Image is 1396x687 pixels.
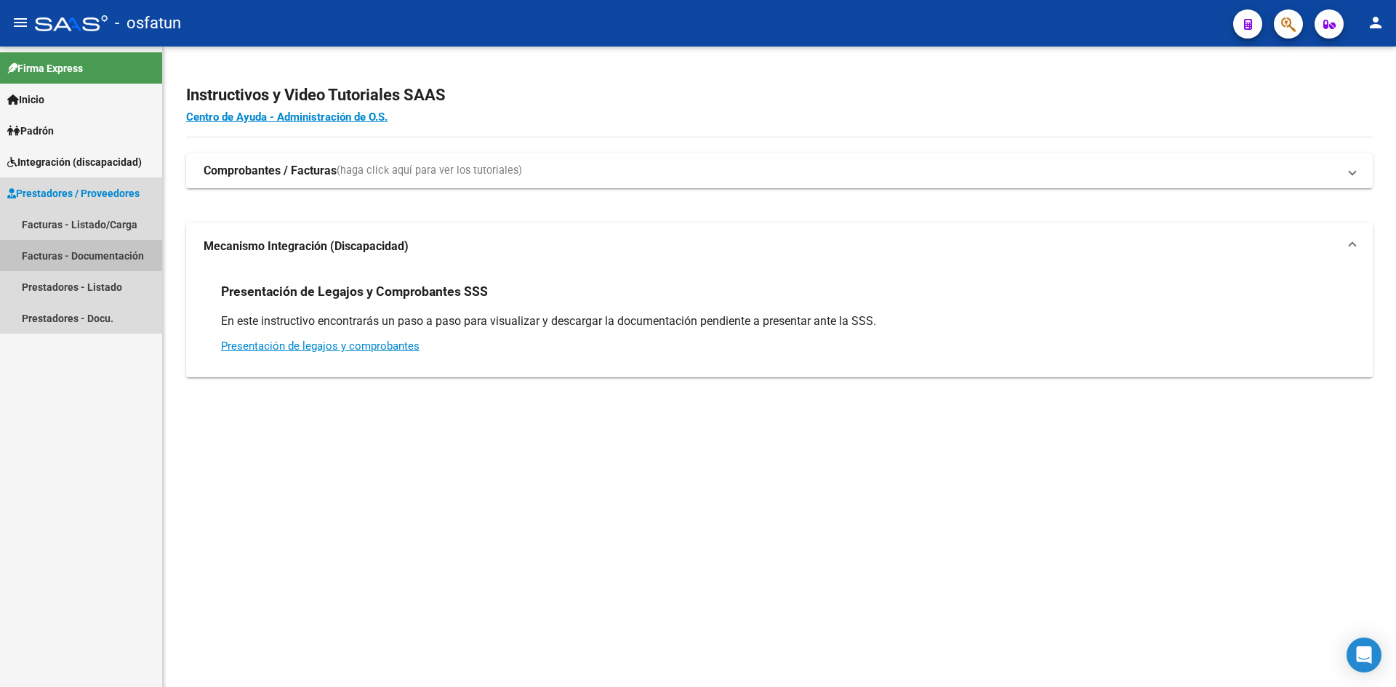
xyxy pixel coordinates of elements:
[7,123,54,139] span: Padrón
[7,60,83,76] span: Firma Express
[186,111,388,124] a: Centro de Ayuda - Administración de O.S.
[221,313,1338,329] p: En este instructivo encontrarás un paso a paso para visualizar y descargar la documentación pendi...
[1347,638,1381,672] div: Open Intercom Messenger
[186,81,1373,109] h2: Instructivos y Video Tutoriales SAAS
[115,7,181,39] span: - osfatun
[7,92,44,108] span: Inicio
[186,153,1373,188] mat-expansion-panel-header: Comprobantes / Facturas(haga click aquí para ver los tutoriales)
[204,238,409,254] strong: Mecanismo Integración (Discapacidad)
[7,185,140,201] span: Prestadores / Proveedores
[204,163,337,179] strong: Comprobantes / Facturas
[337,163,522,179] span: (haga click aquí para ver los tutoriales)
[12,14,29,31] mat-icon: menu
[1367,14,1384,31] mat-icon: person
[221,281,488,302] h3: Presentación de Legajos y Comprobantes SSS
[186,270,1373,377] div: Mecanismo Integración (Discapacidad)
[7,154,142,170] span: Integración (discapacidad)
[186,223,1373,270] mat-expansion-panel-header: Mecanismo Integración (Discapacidad)
[221,340,420,353] a: Presentación de legajos y comprobantes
